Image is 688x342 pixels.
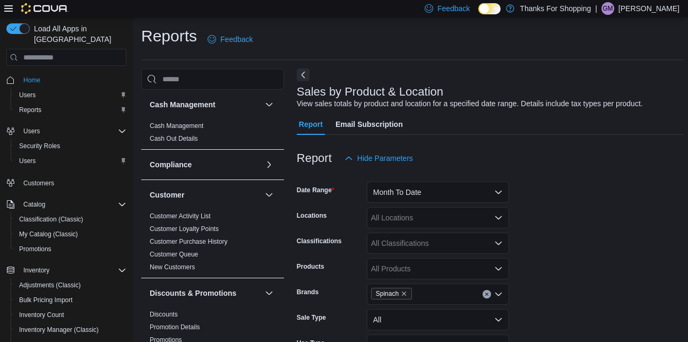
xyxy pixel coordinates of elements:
[297,85,443,98] h3: Sales by Product & Location
[150,212,211,220] span: Customer Activity List
[19,157,36,165] span: Users
[150,122,203,130] a: Cash Management
[19,125,44,138] button: Users
[150,99,261,110] button: Cash Management
[15,104,46,116] a: Reports
[23,266,49,275] span: Inventory
[11,278,131,293] button: Adjustments (Classic)
[494,264,503,273] button: Open list of options
[297,152,332,165] h3: Report
[19,177,58,190] a: Customers
[367,309,509,330] button: All
[141,119,284,149] div: Cash Management
[150,288,236,298] h3: Discounts & Promotions
[150,288,261,298] button: Discounts & Promotions
[150,190,184,200] h3: Customer
[150,311,178,318] a: Discounts
[150,159,192,170] h3: Compliance
[19,281,81,289] span: Adjustments (Classic)
[2,197,131,212] button: Catalog
[19,311,64,319] span: Inventory Count
[11,242,131,256] button: Promotions
[203,29,257,50] a: Feedback
[15,243,126,255] span: Promotions
[19,215,83,224] span: Classification (Classic)
[15,228,126,241] span: My Catalog (Classic)
[297,186,334,194] label: Date Range
[11,227,131,242] button: My Catalog (Classic)
[220,34,253,45] span: Feedback
[15,140,64,152] a: Security Roles
[150,263,195,271] a: New Customers
[263,98,276,111] button: Cash Management
[2,263,131,278] button: Inventory
[150,134,198,143] span: Cash Out Details
[15,323,126,336] span: Inventory Manager (Classic)
[21,3,68,14] img: Cova
[15,323,103,336] a: Inventory Manager (Classic)
[11,139,131,153] button: Security Roles
[15,213,126,226] span: Classification (Classic)
[520,2,591,15] p: Thanks For Shopping
[376,288,399,299] span: Spinach
[150,99,216,110] h3: Cash Management
[494,290,503,298] button: Open list of options
[618,2,680,15] p: [PERSON_NAME]
[297,98,643,109] div: View sales totals by product and location for a specified date range. Details include tax types p...
[483,290,491,298] button: Clear input
[15,309,68,321] a: Inventory Count
[15,243,56,255] a: Promotions
[437,3,470,14] span: Feedback
[2,175,131,190] button: Customers
[11,88,131,102] button: Users
[19,176,126,189] span: Customers
[357,153,413,164] span: Hide Parameters
[297,288,319,296] label: Brands
[11,102,131,117] button: Reports
[11,293,131,307] button: Bulk Pricing Import
[297,211,327,220] label: Locations
[263,158,276,171] button: Compliance
[595,2,597,15] p: |
[2,72,131,88] button: Home
[15,213,88,226] a: Classification (Classic)
[603,2,613,15] span: GM
[15,294,126,306] span: Bulk Pricing Import
[150,238,228,245] a: Customer Purchase History
[15,279,85,292] a: Adjustments (Classic)
[150,135,198,142] a: Cash Out Details
[478,3,501,14] input: Dark Mode
[19,264,126,277] span: Inventory
[299,114,323,135] span: Report
[336,114,403,135] span: Email Subscription
[19,125,126,138] span: Users
[15,309,126,321] span: Inventory Count
[30,23,126,45] span: Load All Apps in [GEOGRAPHIC_DATA]
[23,179,54,187] span: Customers
[15,89,126,101] span: Users
[150,159,261,170] button: Compliance
[15,155,126,167] span: Users
[23,127,40,135] span: Users
[367,182,509,203] button: Month To Date
[19,74,45,87] a: Home
[19,91,36,99] span: Users
[19,73,126,87] span: Home
[19,198,126,211] span: Catalog
[19,296,73,304] span: Bulk Pricing Import
[401,290,407,297] button: Remove Spinach from selection in this group
[263,189,276,201] button: Customer
[11,322,131,337] button: Inventory Manager (Classic)
[150,225,219,233] a: Customer Loyalty Points
[150,237,228,246] span: Customer Purchase History
[494,239,503,247] button: Open list of options
[19,245,51,253] span: Promotions
[11,153,131,168] button: Users
[23,200,45,209] span: Catalog
[150,323,200,331] a: Promotion Details
[150,250,198,259] span: Customer Queue
[150,190,261,200] button: Customer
